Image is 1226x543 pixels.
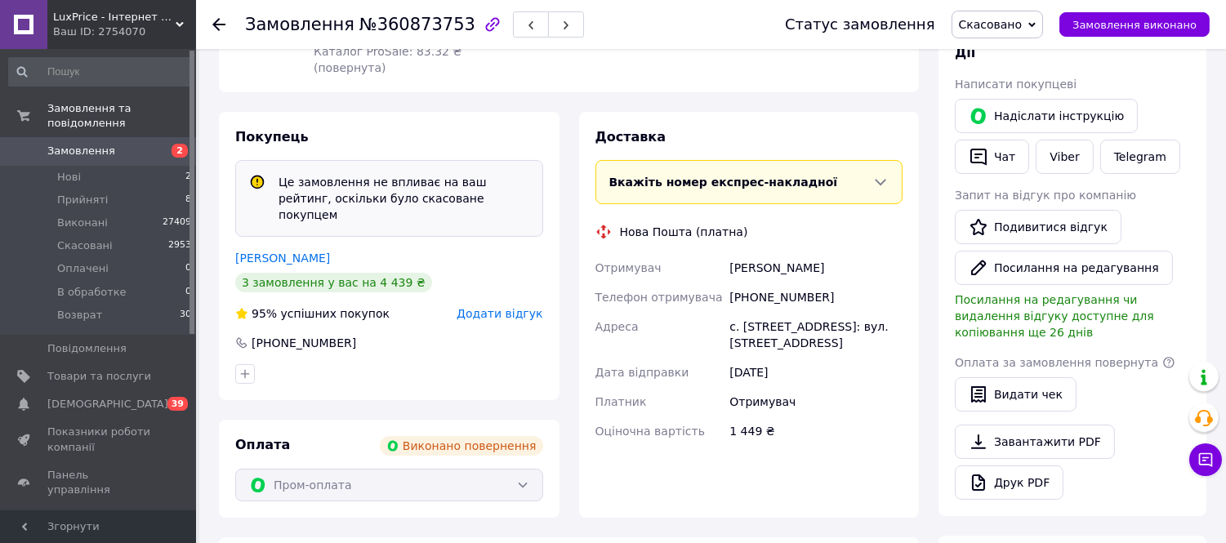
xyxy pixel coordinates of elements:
[726,416,906,446] div: 1 449 ₴
[1100,140,1180,174] a: Telegram
[955,356,1158,369] span: Оплата за замовлення повернута
[785,16,935,33] div: Статус замовлення
[252,307,277,320] span: 95%
[212,16,225,33] div: Повернутися назад
[1072,19,1197,31] span: Замовлення виконано
[955,210,1121,244] a: Подивитися відгук
[955,189,1136,202] span: Запит на відгук про компанію
[955,377,1077,412] button: Видати чек
[1036,140,1093,174] a: Viber
[616,224,752,240] div: Нова Пошта (платна)
[235,129,309,145] span: Покупець
[8,57,193,87] input: Пошук
[57,308,102,323] span: Возврат
[272,174,536,223] div: Це замовлення не впливає на ваш рейтинг, оскільки було скасоване покупцем
[955,45,975,60] span: Дії
[57,193,108,207] span: Прийняті
[57,238,113,253] span: Скасовані
[57,285,127,300] span: В обработке
[359,15,475,34] span: №360873753
[726,387,906,416] div: Отримувач
[955,99,1138,133] button: Надіслати інструкцію
[595,261,662,274] span: Отримувач
[47,101,196,131] span: Замовлення та повідомлення
[457,307,542,320] span: Додати відгук
[47,425,151,454] span: Показники роботи компанії
[185,261,191,276] span: 0
[245,15,354,34] span: Замовлення
[47,369,151,384] span: Товари та послуги
[167,397,188,411] span: 39
[57,170,81,185] span: Нові
[168,238,191,253] span: 2953
[726,312,906,358] div: с. [STREET_ADDRESS]: вул. [STREET_ADDRESS]
[959,18,1023,31] span: Скасовано
[595,291,723,304] span: Телефон отримувача
[380,436,543,456] div: Виконано повернення
[47,341,127,356] span: Повідомлення
[955,78,1077,91] span: Написати покупцеві
[595,366,689,379] span: Дата відправки
[235,251,330,265] a: [PERSON_NAME]
[726,253,906,283] div: [PERSON_NAME]
[235,437,290,452] span: Оплата
[595,425,705,438] span: Оціночна вартість
[1189,443,1222,476] button: Чат з покупцем
[57,216,108,230] span: Виконані
[180,308,191,323] span: 30
[955,251,1173,285] button: Посилання на редагування
[172,144,188,158] span: 2
[595,320,639,333] span: Адреса
[955,465,1063,500] a: Друк PDF
[595,395,647,408] span: Платник
[185,170,191,185] span: 2
[235,273,432,292] div: 3 замовлення у вас на 4 439 ₴
[47,397,168,412] span: [DEMOGRAPHIC_DATA]
[955,425,1115,459] a: Завантажити PDF
[235,305,390,322] div: успішних покупок
[955,140,1029,174] button: Чат
[955,293,1154,339] span: Посилання на редагування чи видалення відгуку доступне для копіювання ще 26 днів
[163,216,191,230] span: 27409
[47,468,151,497] span: Панель управління
[185,285,191,300] span: 0
[595,129,666,145] span: Доставка
[250,335,358,351] div: [PHONE_NUMBER]
[1059,12,1210,37] button: Замовлення виконано
[185,193,191,207] span: 8
[53,10,176,24] span: LuxPrice - Інтернет магазин інструментів і автоаксесуарів
[726,358,906,387] div: [DATE]
[53,24,196,39] div: Ваш ID: 2754070
[57,261,109,276] span: Оплачені
[609,176,838,189] span: Вкажіть номер експрес-накладної
[47,144,115,158] span: Замовлення
[726,283,906,312] div: [PHONE_NUMBER]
